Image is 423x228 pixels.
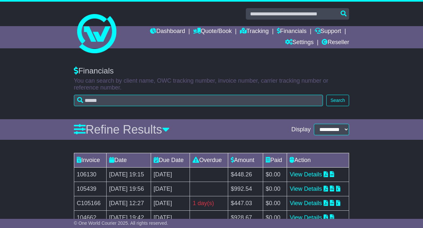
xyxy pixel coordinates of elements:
[326,95,349,106] button: Search
[151,182,190,196] td: [DATE]
[228,182,263,196] td: $992.54
[263,153,287,168] td: Paid
[263,211,287,225] td: $0.00
[106,196,151,211] td: [DATE] 12:27
[190,153,228,168] td: Overdue
[74,182,106,196] td: 105439
[285,37,314,48] a: Settings
[74,153,106,168] td: Invoice
[193,199,225,208] div: 1 day(s)
[290,214,322,221] a: View Details
[263,182,287,196] td: $0.00
[290,200,322,206] a: View Details
[315,26,341,37] a: Support
[106,153,151,168] td: Date
[151,153,190,168] td: Due Date
[106,211,151,225] td: [DATE] 19:42
[193,26,232,37] a: Quote/Book
[277,26,307,37] a: Financials
[228,211,263,225] td: $928.67
[291,126,311,133] span: Display
[106,182,151,196] td: [DATE] 19:56
[74,220,168,226] span: © One World Courier 2025. All rights reserved.
[263,168,287,182] td: $0.00
[151,168,190,182] td: [DATE]
[74,123,170,136] a: Refine Results
[74,168,106,182] td: 106130
[287,153,349,168] td: Action
[74,211,106,225] td: 104662
[106,168,151,182] td: [DATE] 19:15
[228,168,263,182] td: $448.26
[322,37,349,48] a: Reseller
[290,186,322,192] a: View Details
[240,26,269,37] a: Tracking
[263,196,287,211] td: $0.00
[228,196,263,211] td: $447.03
[228,153,263,168] td: Amount
[151,196,190,211] td: [DATE]
[290,171,322,178] a: View Details
[74,77,349,91] p: You can search by client name, OWC tracking number, invoice number, carrier tracking number or re...
[74,196,106,211] td: C105166
[150,26,185,37] a: Dashboard
[151,211,190,225] td: [DATE]
[74,66,349,76] div: Financials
